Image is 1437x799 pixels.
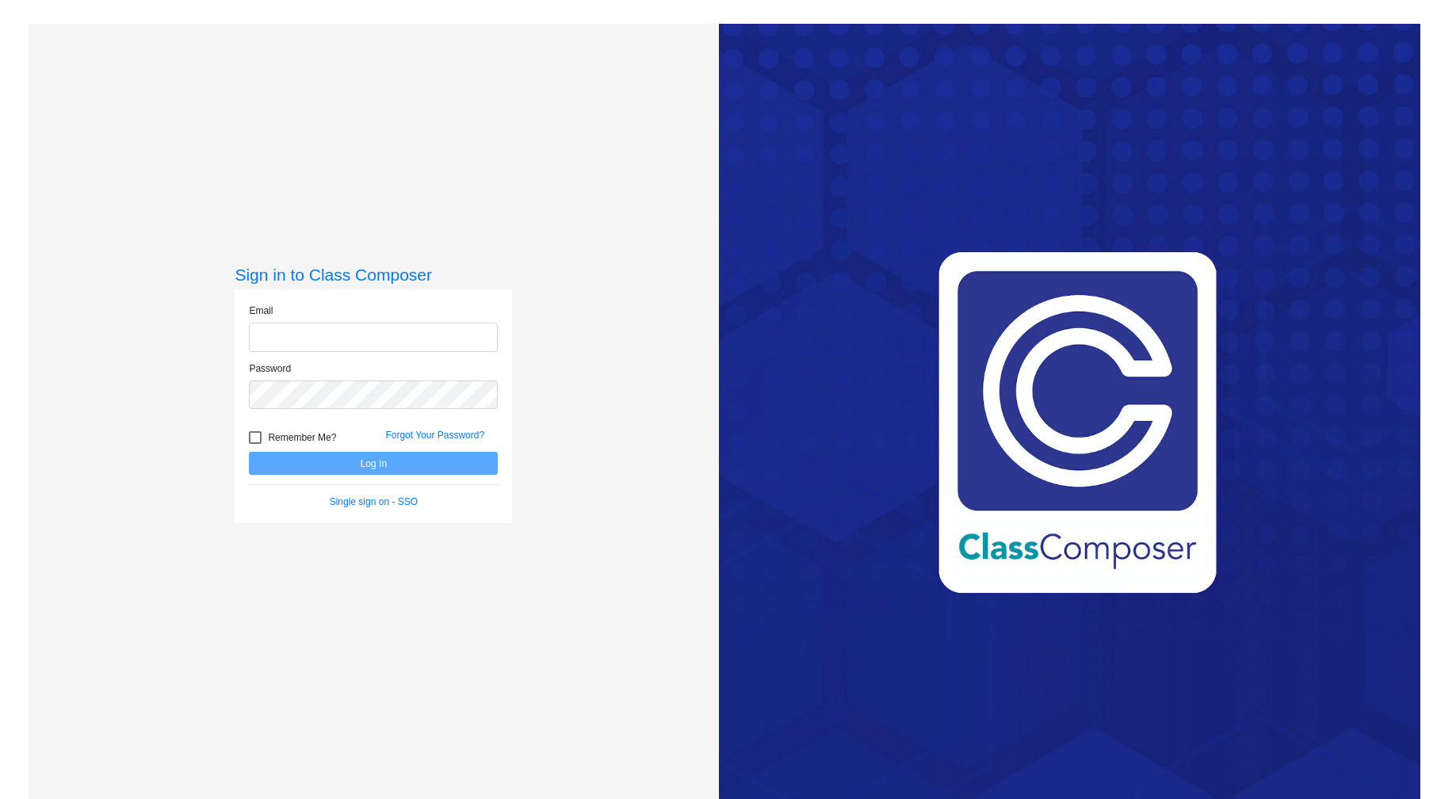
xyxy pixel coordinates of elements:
label: Password [249,361,291,376]
a: Single sign on - SSO [330,496,418,507]
span: Remember Me? [268,428,336,447]
a: Forgot Your Password? [385,430,484,441]
h3: Sign in to Class Composer [235,265,512,285]
button: Log In [249,452,498,475]
label: Email [249,304,273,318]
